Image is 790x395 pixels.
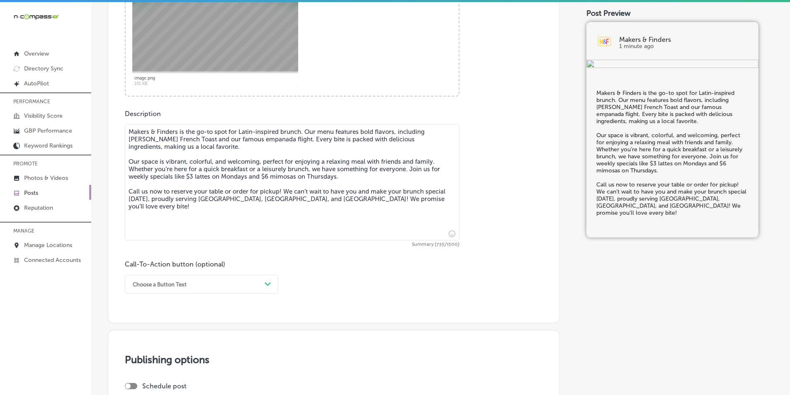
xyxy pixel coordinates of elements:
h5: Makers & Finders is the go-to spot for Latin-inspired brunch. Our menu features bold flavors, inc... [596,90,749,216]
p: Overview [24,50,49,57]
p: Connected Accounts [24,257,81,264]
p: Directory Sync [24,65,63,72]
span: Insert emoji [445,228,455,239]
div: Choose a Button Text [133,281,187,287]
p: Keyword Rankings [24,142,73,149]
label: Description [125,110,161,118]
p: Posts [24,189,38,196]
p: AutoPilot [24,80,49,87]
img: 660ab0bf-5cc7-4cb8-ba1c-48b5ae0f18e60NCTV_CLogo_TV_Black_-500x88.png [13,13,59,21]
label: Schedule post [142,382,187,390]
h3: Publishing options [125,354,543,366]
img: 54b67f71-dce4-4ce5-997e-49981759d673 [586,60,758,70]
img: logo [596,33,613,49]
p: 1 minute ago [619,43,749,50]
p: Reputation [24,204,53,211]
span: Summary (735/1500) [125,242,459,247]
p: Manage Locations [24,242,72,249]
div: Post Preview [586,9,773,18]
textarea: Makers & Finders is the go-to spot for Latin-inspired brunch. Our menu features bold flavors, inc... [125,124,459,240]
p: Visibility Score [24,112,63,119]
p: Photos & Videos [24,174,68,182]
label: Call-To-Action button (optional) [125,260,225,268]
p: Makers & Finders [619,36,749,43]
p: GBP Performance [24,127,72,134]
